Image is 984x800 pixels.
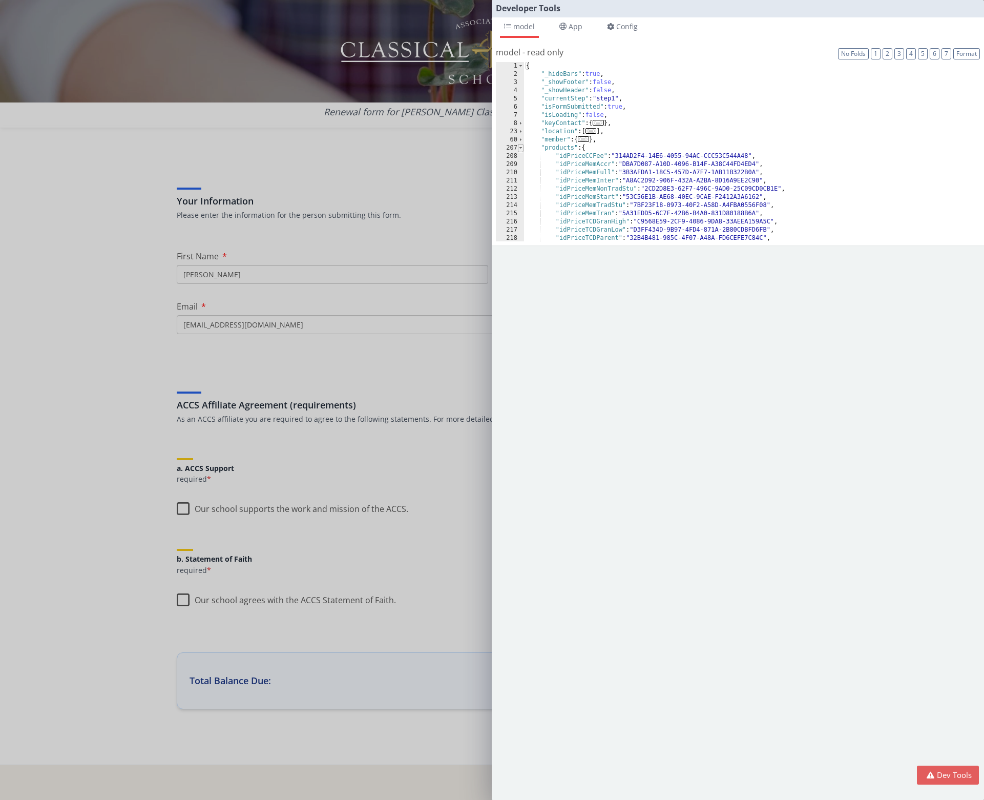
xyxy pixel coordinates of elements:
div: 2 [496,70,524,78]
span: model [513,22,535,31]
span: model - read only [496,47,563,58]
div: 215 [496,210,524,218]
button: Dev Tools [917,766,979,785]
h4: Developer Tools [496,4,980,13]
span: ... [578,136,589,142]
span: ... [585,128,597,134]
button: Format [953,48,980,59]
div: 7 [496,111,524,119]
span: App [569,22,582,31]
div: 207 [496,144,524,152]
div: 213 [496,193,524,201]
div: 8 [496,119,524,128]
button: 6 [930,48,939,59]
div: 208 [496,152,524,160]
div: 210 [496,169,524,177]
div: 6 [496,103,524,111]
button: 3 [894,48,904,59]
button: 2 [883,48,892,59]
button: 7 [941,48,951,59]
button: 1 [871,48,881,59]
span: Config [616,22,638,31]
div: 209 [496,160,524,169]
div: 1 [496,62,524,70]
div: 211 [496,177,524,185]
div: 3 [496,78,524,87]
button: No Folds [838,48,869,59]
div: 212 [496,185,524,193]
div: 4 [496,87,524,95]
div: 217 [496,226,524,234]
button: 4 [906,48,916,59]
div: 23 [496,128,524,136]
button: 5 [918,48,928,59]
div: 218 [496,234,524,242]
div: 214 [496,201,524,210]
div: 60 [496,136,524,144]
div: 5 [496,95,524,103]
span: ... [593,120,604,126]
div: 216 [496,218,524,226]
